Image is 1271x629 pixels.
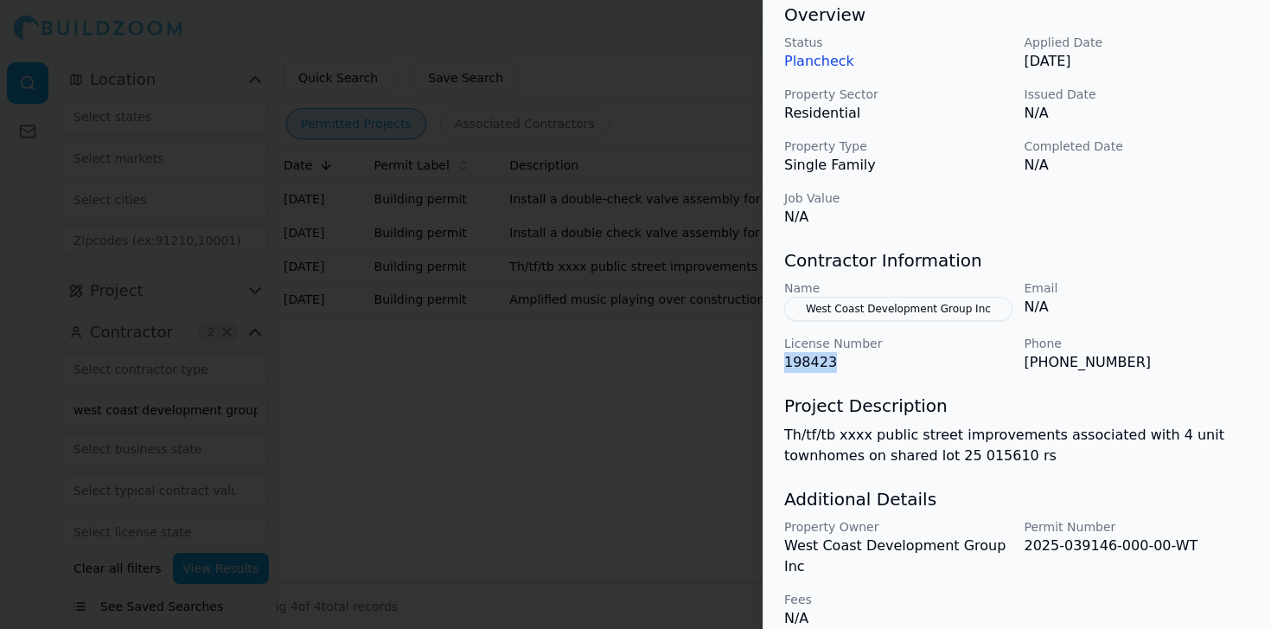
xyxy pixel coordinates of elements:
[784,335,1011,352] p: License Number
[784,352,1011,373] p: 198423
[784,608,1011,629] p: N/A
[1025,34,1251,51] p: Applied Date
[784,248,1250,273] h3: Contractor Information
[1025,138,1251,155] p: Completed Date
[1025,51,1251,72] p: [DATE]
[784,425,1250,466] p: Th/tf/tb xxxx public street improvements associated with 4 unit townhomes on shared lot 25 015610 rs
[784,536,1011,577] p: West Coast Development Group Inc
[1025,86,1251,103] p: Issued Date
[1025,536,1251,556] p: 2025-039146-000-00-WT
[784,3,1250,27] h3: Overview
[784,34,1011,51] p: Status
[784,155,1011,176] p: Single Family
[1025,335,1251,352] p: Phone
[1025,155,1251,176] p: N/A
[1025,352,1251,373] p: [PHONE_NUMBER]
[1025,103,1251,124] p: N/A
[784,394,1250,418] h3: Project Description
[784,487,1250,511] h3: Additional Details
[1025,279,1251,297] p: Email
[784,103,1011,124] p: Residential
[784,297,1012,321] button: West Coast Development Group Inc
[784,279,1011,297] p: Name
[784,138,1011,155] p: Property Type
[784,189,1011,207] p: Job Value
[784,207,1011,228] p: N/A
[1025,297,1251,318] p: N/A
[784,518,1011,536] p: Property Owner
[1025,518,1251,536] p: Permit Number
[784,51,1011,72] p: Plancheck
[784,86,1011,103] p: Property Sector
[784,591,1011,608] p: Fees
